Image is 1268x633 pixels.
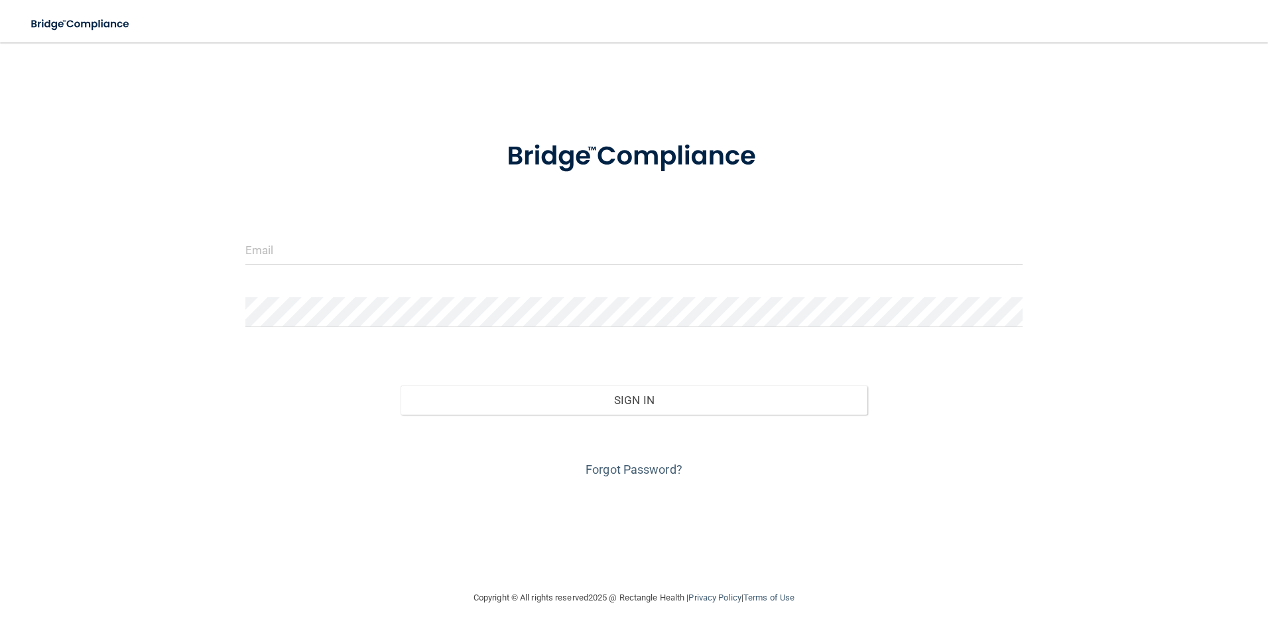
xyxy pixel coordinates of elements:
[401,386,867,415] button: Sign In
[688,593,741,602] a: Privacy Policy
[245,235,1023,265] input: Email
[392,577,876,619] div: Copyright © All rights reserved 2025 @ Rectangle Health | |
[743,593,794,602] a: Terms of Use
[479,122,789,191] img: bridge_compliance_login_screen.278c3ca4.svg
[20,11,142,38] img: bridge_compliance_login_screen.278c3ca4.svg
[586,462,682,476] a: Forgot Password?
